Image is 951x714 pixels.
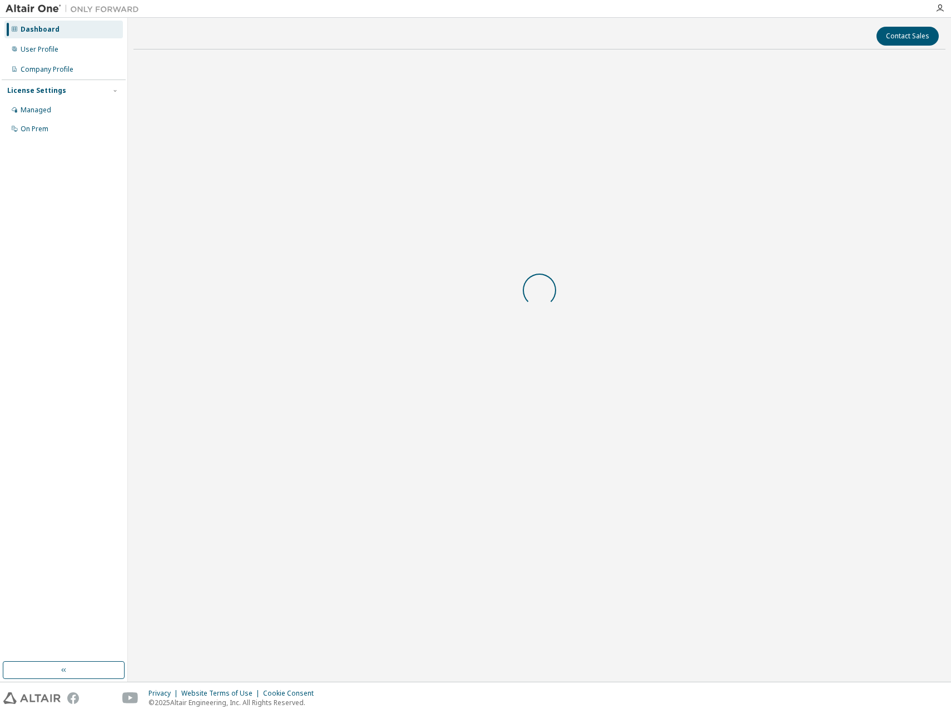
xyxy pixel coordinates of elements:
[21,25,60,34] div: Dashboard
[3,692,61,704] img: altair_logo.svg
[21,45,58,54] div: User Profile
[148,689,181,698] div: Privacy
[6,3,145,14] img: Altair One
[67,692,79,704] img: facebook.svg
[876,27,939,46] button: Contact Sales
[7,86,66,95] div: License Settings
[181,689,263,698] div: Website Terms of Use
[122,692,138,704] img: youtube.svg
[148,698,320,707] p: © 2025 Altair Engineering, Inc. All Rights Reserved.
[21,125,48,133] div: On Prem
[21,106,51,115] div: Managed
[263,689,320,698] div: Cookie Consent
[21,65,73,74] div: Company Profile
